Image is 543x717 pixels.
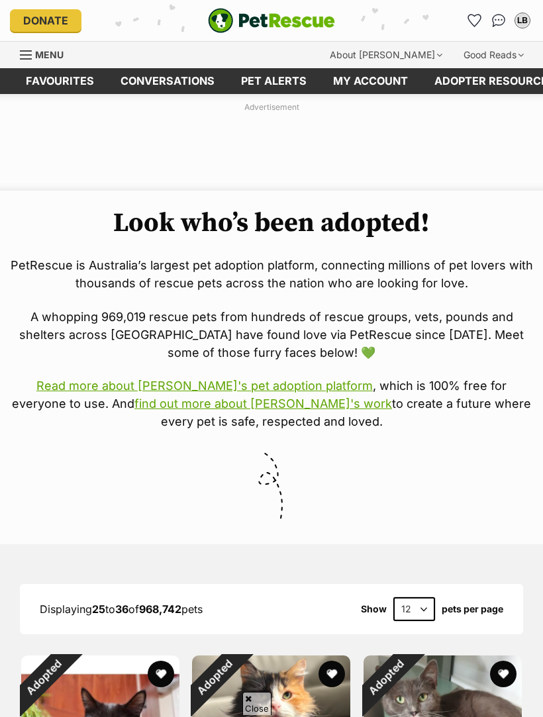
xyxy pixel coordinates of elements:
[490,661,517,687] button: favourite
[319,661,346,687] button: favourite
[321,42,452,68] div: About [PERSON_NAME]
[10,308,533,361] p: A whopping 969,019 rescue pets from hundreds of rescue groups, vets, pounds and shelters across [...
[488,10,509,31] a: Conversations
[13,68,107,94] a: Favourites
[208,8,335,33] a: PetRescue
[40,602,203,616] span: Displaying to of pets
[35,49,64,60] span: Menu
[36,379,373,393] a: Read more about [PERSON_NAME]'s pet adoption platform
[464,10,485,31] a: Favourites
[115,602,128,616] strong: 36
[10,208,533,238] h1: Look who’s been adopted!
[516,14,529,27] div: LB
[442,604,503,614] label: pets per page
[10,9,81,32] a: Donate
[20,42,73,66] a: Menu
[10,377,533,430] p: , which is 100% free for everyone to use. And to create a future where every pet is safe, respect...
[139,602,181,616] strong: 968,742
[512,10,533,31] button: My account
[361,604,387,614] span: Show
[228,68,320,94] a: Pet alerts
[454,42,533,68] div: Good Reads
[208,8,335,33] img: logo-e224e6f780fb5917bec1dbf3a21bbac754714ae5b6737aabdf751b685950b380.svg
[346,638,425,717] div: Adopted
[92,602,105,616] strong: 25
[175,638,254,717] div: Adopted
[464,10,533,31] ul: Account quick links
[148,661,174,687] button: favourite
[10,256,533,292] p: PetRescue is Australia’s largest pet adoption platform, connecting millions of pet lovers with th...
[134,397,392,410] a: find out more about [PERSON_NAME]'s work
[107,68,228,94] a: conversations
[492,14,506,27] img: chat-41dd97257d64d25036548639549fe6c8038ab92f7586957e7f3b1b290dea8141.svg
[320,68,421,94] a: My account
[4,638,83,717] div: Adopted
[242,692,271,715] span: Close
